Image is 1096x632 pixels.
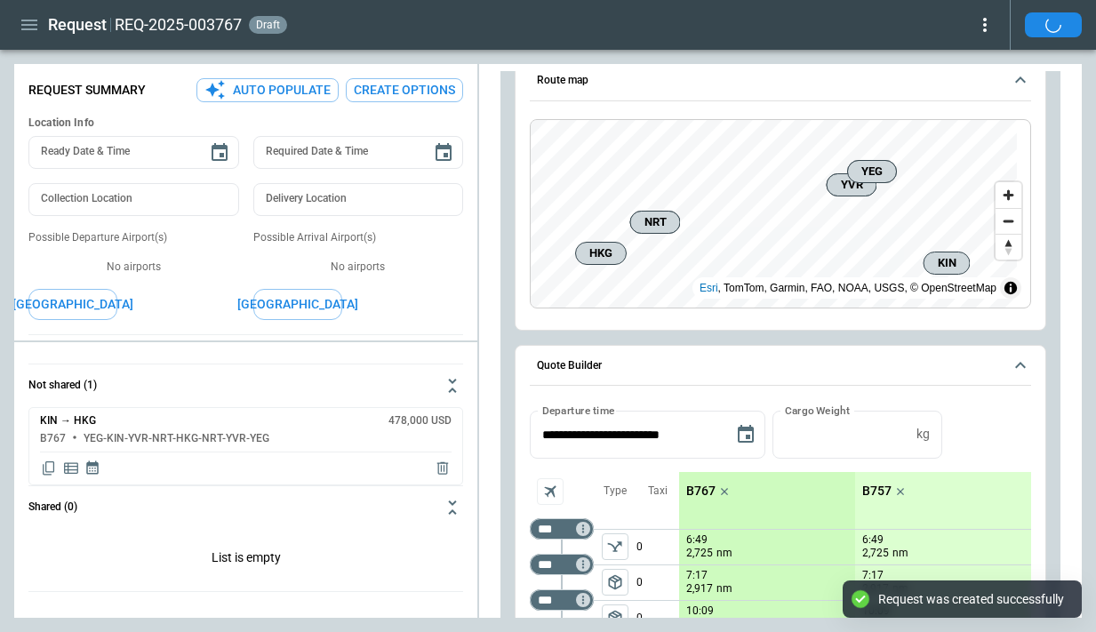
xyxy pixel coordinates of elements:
p: nm [716,546,732,561]
p: Request Summary [28,83,146,98]
button: [GEOGRAPHIC_DATA] [28,289,117,320]
button: Route map [530,60,1031,101]
button: Auto Populate [196,78,339,102]
button: left aligned [602,604,628,631]
p: No airports [253,260,464,275]
button: Zoom in [996,182,1021,208]
p: 2,917 [686,581,713,596]
p: Taxi [648,484,668,499]
label: Cargo Weight [785,403,850,418]
span: Delete quote [434,460,452,477]
button: left aligned [602,569,628,596]
a: Esri [700,282,718,294]
button: Choose date, selected date is Sep 10, 2025 [728,417,764,452]
span: Aircraft selection [537,478,564,505]
h6: 478,000 USD [388,415,452,427]
h6: Quote Builder [537,360,602,372]
p: 6:49 [862,533,884,547]
p: 0 [636,530,679,564]
canvas: Map [531,120,1017,308]
span: package_2 [606,573,624,591]
p: B757 [862,484,892,499]
div: , TomTom, Garmin, FAO, NOAA, USGS, © OpenStreetMap [700,279,996,297]
button: Quote Builder [530,346,1031,387]
p: B767 [686,484,716,499]
div: Too short [530,589,594,611]
span: NRT [638,213,673,231]
p: kg [916,427,930,442]
p: Possible Arrival Airport(s) [253,230,464,245]
span: draft [252,19,284,31]
h6: Not shared (1) [28,380,97,391]
p: 7:17 [862,569,884,582]
p: 2,725 [686,546,713,561]
h1: Request [48,14,107,36]
span: Type of sector [602,533,628,560]
button: [GEOGRAPHIC_DATA] [253,289,342,320]
h6: Shared (0) [28,501,77,513]
div: Not found [530,518,594,540]
button: left aligned [602,533,628,560]
h6: B767 [40,433,66,444]
button: Shared (0) [28,486,463,529]
div: Route map [530,119,1031,308]
p: Type [604,484,627,499]
p: 10:09 [686,604,714,618]
p: 4,062 [686,617,713,632]
span: YVR [835,176,869,194]
button: Reset bearing to north [996,234,1021,260]
span: Display quote schedule [84,460,100,477]
summary: Toggle attribution [1000,277,1021,299]
span: Copy quote content [40,460,58,477]
p: 6:49 [686,533,708,547]
p: nm [892,546,908,561]
span: HKG [583,244,619,262]
div: Request was created successfully [878,591,1064,607]
p: 7:17 [686,569,708,582]
h2: REQ-2025-003767 [115,14,242,36]
p: 2,725 [862,546,889,561]
p: No airports [28,260,239,275]
button: Choose date [202,135,237,171]
span: package_2 [606,609,624,627]
span: Type of sector [602,569,628,596]
div: Not shared (1) [28,529,463,591]
h6: Route map [537,75,588,86]
div: Too short [530,554,594,575]
button: Zoom out [996,208,1021,234]
div: Not shared (1) [28,407,463,485]
button: Choose date [426,135,461,171]
h6: YEG-KIN-YVR-NRT-HKG-NRT-YVR-YEG [84,433,269,444]
p: List is empty [28,529,463,591]
span: YEG [855,163,889,180]
button: Not shared (1) [28,364,463,407]
p: 0 [636,565,679,600]
label: Departure time [542,403,615,418]
span: KIN [932,254,963,272]
p: nm [716,617,732,632]
span: Display detailed quote content [62,460,80,477]
h6: KIN → HKG [40,415,96,427]
p: nm [716,581,732,596]
button: Create Options [346,78,463,102]
span: Type of sector [602,604,628,631]
p: Possible Departure Airport(s) [28,230,239,245]
h6: Location Info [28,116,463,130]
